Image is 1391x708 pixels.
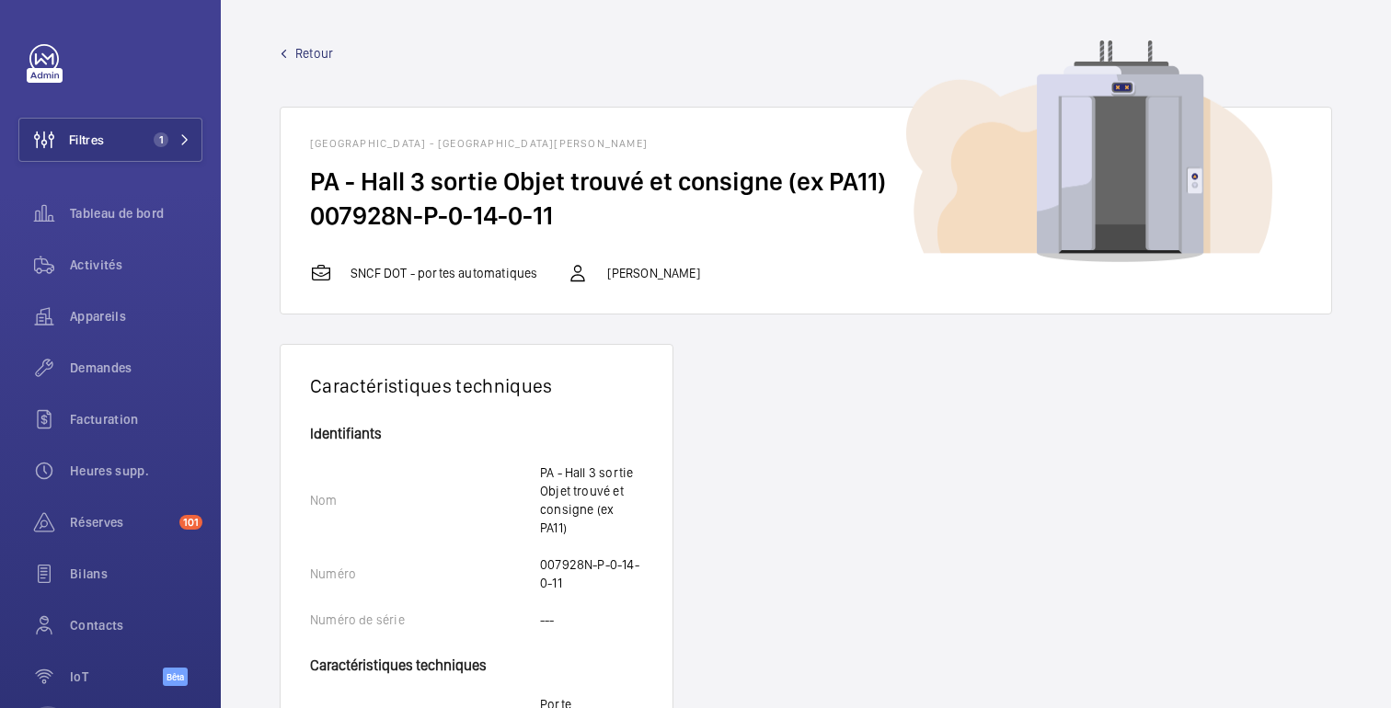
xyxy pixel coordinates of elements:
font: Heures supp. [70,463,149,478]
font: 1 [159,133,164,146]
font: Numéro [310,566,356,581]
font: 007928N-P-0-14-0-11 [310,200,553,231]
font: 007928N-P-0-14-0-11 [540,557,639,590]
font: Identifiants [310,425,382,442]
font: Filtres [69,132,104,147]
font: Demandes [70,360,132,375]
font: Numéro de série [310,612,405,627]
font: --- [540,612,555,627]
font: 101 [183,516,199,529]
font: [GEOGRAPHIC_DATA] - [GEOGRAPHIC_DATA][PERSON_NAME] [310,137,648,150]
font: Caractéristiques techniques [310,657,487,674]
font: Réserves [70,515,124,530]
font: Appareils [70,309,126,324]
font: Activités [70,257,122,272]
font: Tableau de bord [70,206,164,221]
font: Contacts [70,618,124,633]
font: Facturation [70,412,139,427]
font: Nom [310,493,338,508]
font: PA - Hall 3 sortie Objet trouvé et consigne (ex PA11) [310,166,886,197]
font: IoT [70,669,88,684]
font: Caractéristiques techniques [310,374,553,397]
font: PA - Hall 3 sortie Objet trouvé et consigne (ex PA11) [540,465,633,535]
font: Bêta [167,671,184,682]
img: image de l'appareil [906,40,1272,263]
button: Filtres1 [18,118,202,162]
font: SNCF DOT - portes automatiques [351,266,537,280]
font: [PERSON_NAME] [607,266,699,280]
font: Bilans [70,566,108,581]
font: Retour [295,46,333,61]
